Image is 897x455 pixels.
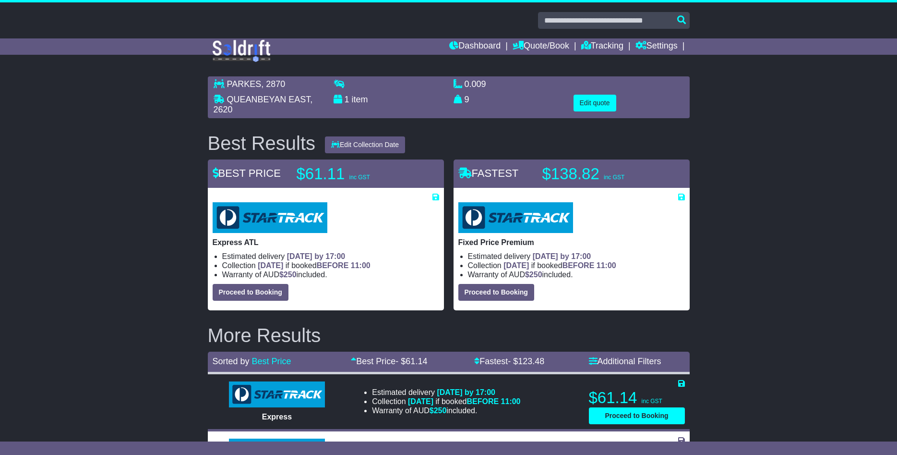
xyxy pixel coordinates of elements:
li: Collection [372,397,520,406]
span: $ [279,271,297,279]
span: inc GST [604,174,624,181]
p: Express ATL [213,238,439,247]
li: Collection [222,261,439,270]
a: Fastest- $123.48 [474,357,544,366]
p: $61.14 [589,388,685,407]
span: if booked [503,261,616,270]
a: Additional Filters [589,357,661,366]
span: [DATE] by 17:00 [533,252,591,260]
span: 11:00 [351,261,371,270]
span: BEST PRICE [213,167,281,179]
div: Best Results [203,133,321,154]
img: StarTrack: Fixed Price Premium [458,202,573,233]
span: item [352,95,368,104]
span: $ [525,271,542,279]
a: Settings [635,38,678,55]
span: [DATE] by 17:00 [287,252,346,260]
li: Estimated delivery [222,252,439,261]
span: inc GST [642,398,662,405]
li: Warranty of AUD included. [372,406,520,415]
span: - $ [508,357,544,366]
span: BEFORE [317,261,349,270]
li: Warranty of AUD included. [222,270,439,279]
span: BEFORE [562,261,595,270]
span: if booked [258,261,370,270]
li: Collection [468,261,685,270]
span: FASTEST [458,167,519,179]
span: inc GST [349,174,370,181]
li: Estimated delivery [468,252,685,261]
li: Estimated delivery [372,388,520,397]
span: , 2870 [261,79,285,89]
button: Proceed to Booking [458,284,534,301]
button: Proceed to Booking [589,407,685,424]
button: Edit Collection Date [325,136,405,153]
span: $ [430,406,447,415]
a: Tracking [581,38,623,55]
span: QUEANBEYAN EAST [227,95,311,104]
span: 9 [465,95,469,104]
span: 250 [284,271,297,279]
button: Edit quote [574,95,616,111]
a: Best Price [252,357,291,366]
span: Express [262,413,292,421]
span: if booked [408,397,520,406]
a: Best Price- $61.14 [351,357,427,366]
a: Quote/Book [513,38,569,55]
span: [DATE] [258,261,283,270]
span: [DATE] [408,397,433,406]
span: [DATE] by 17:00 [437,388,495,396]
span: PARKES [227,79,262,89]
img: StarTrack: Express [229,381,325,407]
button: Proceed to Booking [213,284,288,301]
p: $138.82 [542,164,662,184]
span: [DATE] [503,261,529,270]
a: Dashboard [449,38,501,55]
span: 61.14 [406,357,427,366]
h2: More Results [208,325,690,346]
p: $61.11 [297,164,417,184]
span: 250 [529,271,542,279]
span: Sorted by [213,357,250,366]
span: - $ [395,357,427,366]
span: 11:00 [597,261,616,270]
span: 250 [434,406,447,415]
li: Warranty of AUD included. [468,270,685,279]
span: 0.009 [465,79,486,89]
p: Fixed Price Premium [458,238,685,247]
span: 11:00 [501,397,521,406]
span: 1 [345,95,349,104]
span: , 2620 [214,95,313,115]
img: StarTrack: Express ATL [213,202,327,233]
span: 123.48 [518,357,544,366]
span: BEFORE [466,397,499,406]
